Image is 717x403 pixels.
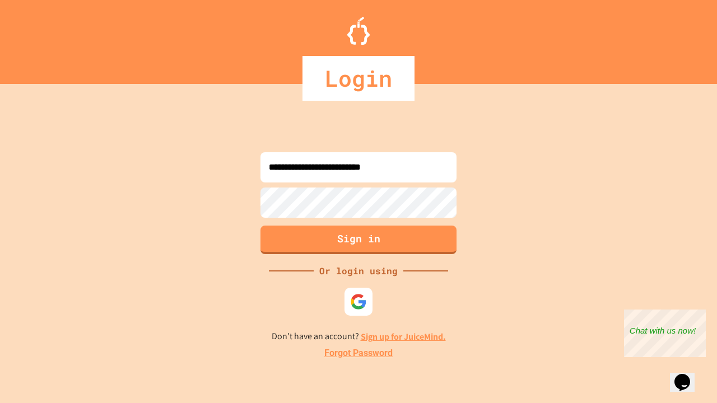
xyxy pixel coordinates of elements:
[361,331,446,343] a: Sign up for JuiceMind.
[670,358,706,392] iframe: chat widget
[347,17,370,45] img: Logo.svg
[272,330,446,344] p: Don't have an account?
[260,226,457,254] button: Sign in
[324,346,393,360] a: Forgot Password
[624,310,706,357] iframe: chat widget
[302,56,415,101] div: Login
[350,293,367,310] img: google-icon.svg
[314,264,403,278] div: Or login using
